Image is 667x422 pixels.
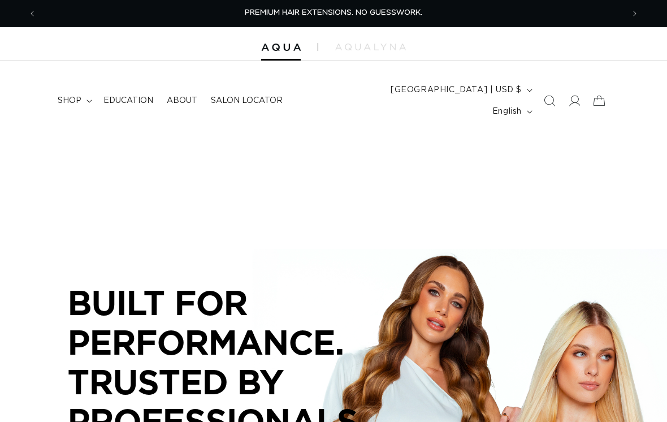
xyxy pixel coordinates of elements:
button: Next announcement [622,3,647,24]
button: Previous announcement [20,3,45,24]
a: About [160,89,204,113]
a: Salon Locator [204,89,289,113]
summary: Search [537,88,562,113]
span: Education [103,96,153,106]
span: PREMIUM HAIR EXTENSIONS. NO GUESSWORK. [245,9,422,16]
span: English [492,106,522,118]
button: English [486,101,537,122]
button: [GEOGRAPHIC_DATA] | USD $ [384,79,537,101]
span: About [167,96,197,106]
span: shop [58,96,81,106]
img: aqualyna.com [335,44,406,50]
summary: shop [51,89,97,113]
img: Aqua Hair Extensions [261,44,301,51]
a: Education [97,89,160,113]
span: [GEOGRAPHIC_DATA] | USD $ [391,84,522,96]
span: Salon Locator [211,96,283,106]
